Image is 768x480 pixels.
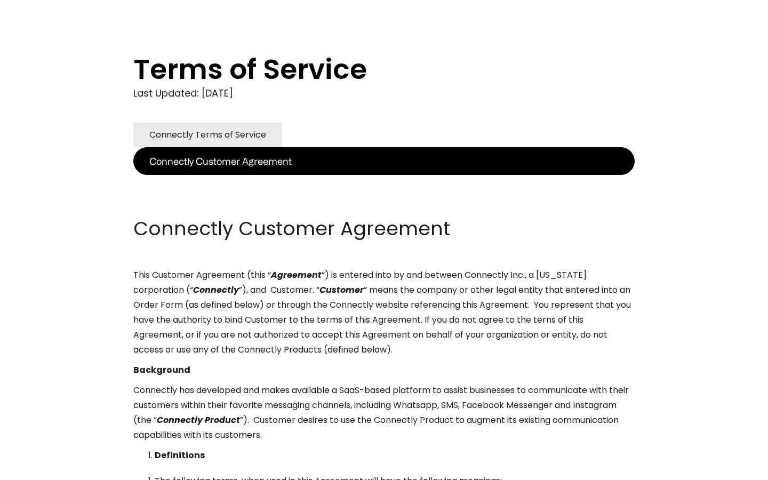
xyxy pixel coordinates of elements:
[133,175,635,190] p: ‍
[319,284,364,296] em: Customer
[271,269,322,281] em: Agreement
[193,284,239,296] em: Connectly
[133,383,635,443] p: Connectly has developed and makes available a SaaS-based platform to assist businesses to communi...
[21,461,64,476] ul: Language list
[11,460,64,476] aside: Language selected: English
[133,268,635,357] p: This Customer Agreement (this “ ”) is entered into by and between Connectly Inc., a [US_STATE] co...
[149,127,266,142] div: Connectly Terms of Service
[133,53,592,85] h1: Terms of Service
[157,414,240,426] em: Connectly Product
[133,364,190,376] strong: Background
[149,154,292,169] div: Connectly Customer Agreement
[133,215,635,242] h2: Connectly Customer Agreement
[133,85,635,101] div: Last Updated: [DATE]
[155,449,205,461] strong: Definitions
[133,195,635,210] p: ‍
